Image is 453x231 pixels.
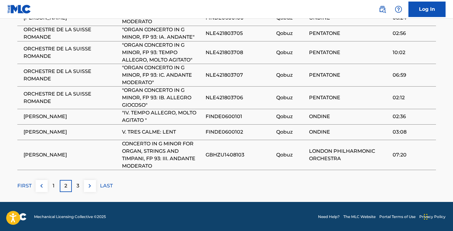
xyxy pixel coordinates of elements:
span: PENTATONE [309,71,390,79]
span: PENTATONE [309,49,390,56]
a: Log In [408,2,446,17]
p: 3 [76,182,79,190]
span: "ORGAN CONCERTO IN G MINOR, FP 93: IB. ALLEGRO GIOCOSO" [122,87,203,109]
span: ORCHESTRE DE LA SUISSE ROMANDE [24,26,119,41]
div: Help [392,3,405,15]
span: ONDINE [309,113,390,120]
div: Widget de chat [422,201,453,231]
span: ORCHESTRE DE LA SUISSE ROMANDE [24,68,119,83]
a: Need Help? [318,214,340,220]
span: Qobuz [276,113,306,120]
span: ORCHESTRE DE LA SUISSE ROMANDE [24,90,119,105]
span: [PERSON_NAME] [24,128,119,136]
img: search [379,6,386,13]
span: Qobuz [276,71,306,79]
span: 02:56 [393,30,433,37]
img: logo [7,213,27,220]
span: Qobuz [276,151,306,159]
span: PENTATONE [309,94,390,101]
a: Public Search [376,3,389,15]
span: NLE421803707 [206,71,273,79]
span: Mechanical Licensing Collective © 2025 [34,214,106,220]
span: FINDE0600102 [206,128,273,136]
span: 10:02 [393,49,433,56]
img: left [38,182,45,190]
span: "IV. TEMPO ALLEGRO, MOLTO AGITATO " [122,109,203,124]
p: FIRST [17,182,32,190]
span: 02:36 [393,113,433,120]
span: Qobuz [276,128,306,136]
span: GBHZU1408103 [206,151,273,159]
p: 2 [64,182,67,190]
span: CONCERTO IN G MINOR FOR ORGAN, STRINGS AND TIMPANI, FP 93: III. ANDANTE MODERATO [122,140,203,170]
div: Glisser [424,207,428,226]
span: 06:59 [393,71,433,79]
span: NLE421803708 [206,49,273,56]
span: ORCHESTRE DE LA SUISSE ROMANDE [24,45,119,60]
span: V. TRES CALME: LENT [122,128,203,136]
img: right [86,182,94,190]
iframe: Chat Widget [422,201,453,231]
span: ONDINE [309,128,390,136]
span: NLE421803705 [206,30,273,37]
span: FINDE0600101 [206,113,273,120]
span: "ORGAN CONCERTO IN G MINOR, FP 93: IA. ANDANTE" [122,26,203,41]
span: LONDON PHILHARMONIC ORCHESTRA [309,148,390,162]
span: [PERSON_NAME] [24,113,119,120]
span: PENTATONE [309,30,390,37]
span: 07:20 [393,151,433,159]
span: NLE421803706 [206,94,273,101]
span: "ORGAN CONCERTO IN G MINOR, FP 93: TEMPO ALLEGRO, MOLTO AGITATO" [122,41,203,64]
a: Portal Terms of Use [379,214,416,220]
span: 03:08 [393,128,433,136]
span: Qobuz [276,30,306,37]
a: The MLC Website [343,214,376,220]
a: Privacy Policy [419,214,446,220]
span: 02:12 [393,94,433,101]
span: [PERSON_NAME] [24,151,119,159]
p: LAST [100,182,113,190]
span: Qobuz [276,94,306,101]
img: MLC Logo [7,5,31,14]
img: help [395,6,402,13]
span: "ORGAN CONCERTO IN G MINOR, FP 93: IC. ANDANTE MODERATO" [122,64,203,86]
span: Qobuz [276,49,306,56]
p: 1 [53,182,54,190]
